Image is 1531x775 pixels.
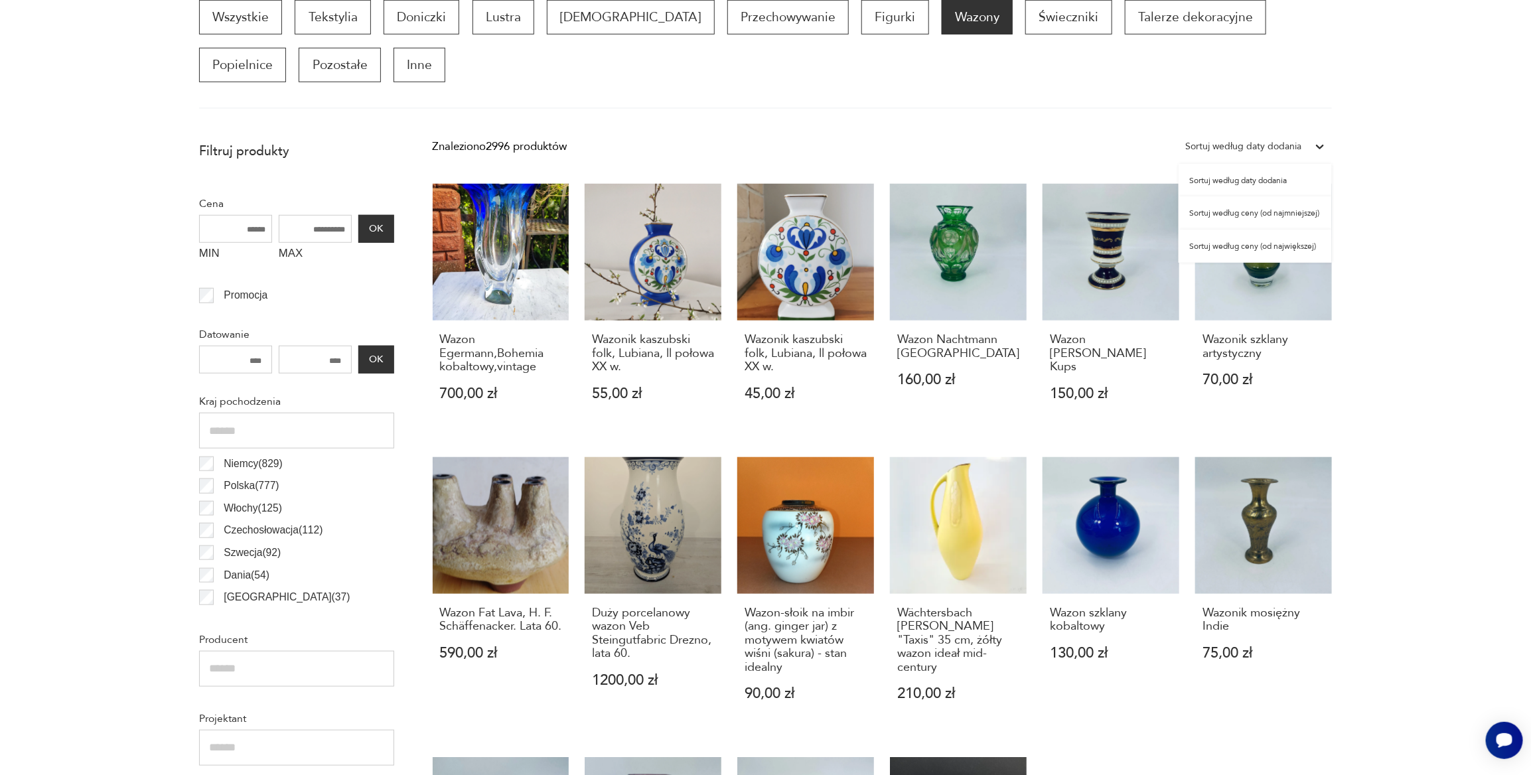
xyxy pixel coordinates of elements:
[224,589,350,606] p: [GEOGRAPHIC_DATA] ( 37 )
[745,333,867,374] h3: Wazonik kaszubski folk, Lubiana, ll połowa XX w.
[1179,196,1332,230] div: Sortuj według ceny (od najmniejszej)
[199,143,394,160] p: Filtruj produkty
[1050,387,1172,401] p: 150,00 zł
[1179,164,1332,197] div: Sortuj według daty dodania
[433,138,567,155] div: Znaleziono 2996 produktów
[737,457,874,732] a: Wazon-słoik na imbir (ang. ginger jar) z motywem kwiatów wiśni (sakura) - stan idealnyWazon-słoik...
[897,333,1019,360] h3: Wazon Nachtmann [GEOGRAPHIC_DATA]
[1050,646,1172,660] p: 130,00 zł
[897,606,1019,674] h3: Wächtersbach [PERSON_NAME] "Taxis" 35 cm, żółty wazon ideał mid-century
[199,631,394,648] p: Producent
[199,243,272,268] label: MIN
[358,215,394,243] button: OK
[224,522,323,539] p: Czechosłowacja ( 112 )
[897,373,1019,387] p: 160,00 zł
[1179,230,1332,263] div: Sortuj według ceny (od największej)
[224,567,269,584] p: Dania ( 54 )
[199,393,394,410] p: Kraj pochodzenia
[224,544,281,561] p: Szwecja ( 92 )
[199,326,394,343] p: Datowanie
[1486,722,1523,759] iframe: Smartsupp widget button
[439,606,561,634] h3: Wazon Fat Lava, H. F. Schäffenacker. Lata 60.
[1203,646,1325,660] p: 75,00 zł
[299,48,380,82] a: Pozostałe
[1043,457,1179,732] a: Wazon szklany kobaltowyWazon szklany kobaltowy130,00 zł
[1195,457,1332,732] a: Wazonik mosiężny IndieWazonik mosiężny Indie75,00 zł
[394,48,445,82] a: Inne
[737,184,874,431] a: Wazonik kaszubski folk, Lubiana, ll połowa XX w.Wazonik kaszubski folk, Lubiana, ll połowa XX w.4...
[199,195,394,212] p: Cena
[224,455,282,472] p: Niemcy ( 829 )
[585,184,721,431] a: Wazonik kaszubski folk, Lubiana, ll połowa XX w.Wazonik kaszubski folk, Lubiana, ll połowa XX w.5...
[745,687,867,701] p: 90,00 zł
[439,387,561,401] p: 700,00 zł
[433,457,569,732] a: Wazon Fat Lava, H. F. Schäffenacker. Lata 60.Wazon Fat Lava, H. F. Schäffenacker. Lata 60.590,00 zł
[592,333,714,374] h3: Wazonik kaszubski folk, Lubiana, ll połowa XX w.
[1185,138,1301,155] div: Sortuj według daty dodania
[592,673,714,687] p: 1200,00 zł
[592,606,714,661] h3: Duży porcelanowy wazon Veb Steingutfabric Drezno, lata 60.
[199,48,286,82] a: Popielnice
[439,333,561,374] h3: Wazon Egermann,Bohemia kobaltowy,vintage
[890,457,1027,732] a: Wächtersbach Ursula Fesca "Taxis" 35 cm, żółty wazon ideał mid-centuryWächtersbach [PERSON_NAME] ...
[745,387,867,401] p: 45,00 zł
[1050,333,1172,374] h3: Wazon [PERSON_NAME] Kups
[1203,606,1325,634] h3: Wazonik mosiężny Indie
[433,184,569,431] a: Wazon Egermann,Bohemia kobaltowy,vintageWazon Egermann,Bohemia kobaltowy,vintage700,00 zł
[358,346,394,374] button: OK
[1203,333,1325,360] h3: Wazonik szklany artystyczny
[1043,184,1179,431] a: Wazon Klaus Cutik KupsWazon [PERSON_NAME] Kups150,00 zł
[1050,606,1172,634] h3: Wazon szklany kobaltowy
[1195,184,1332,431] a: Wazonik szklany artystycznyWazonik szklany artystyczny70,00 zł
[439,646,561,660] p: 590,00 zł
[890,184,1027,431] a: Wazon Nachtmann BambergWazon Nachtmann [GEOGRAPHIC_DATA]160,00 zł
[224,287,267,304] p: Promocja
[1203,373,1325,387] p: 70,00 zł
[224,500,282,517] p: Włochy ( 125 )
[224,611,277,628] p: Francja ( 34 )
[279,243,352,268] label: MAX
[745,606,867,674] h3: Wazon-słoik na imbir (ang. ginger jar) z motywem kwiatów wiśni (sakura) - stan idealny
[592,387,714,401] p: 55,00 zł
[585,457,721,732] a: Duży porcelanowy wazon Veb Steingutfabric Drezno, lata 60.Duży porcelanowy wazon Veb Steingutfabr...
[897,687,1019,701] p: 210,00 zł
[199,710,394,727] p: Projektant
[224,477,279,494] p: Polska ( 777 )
